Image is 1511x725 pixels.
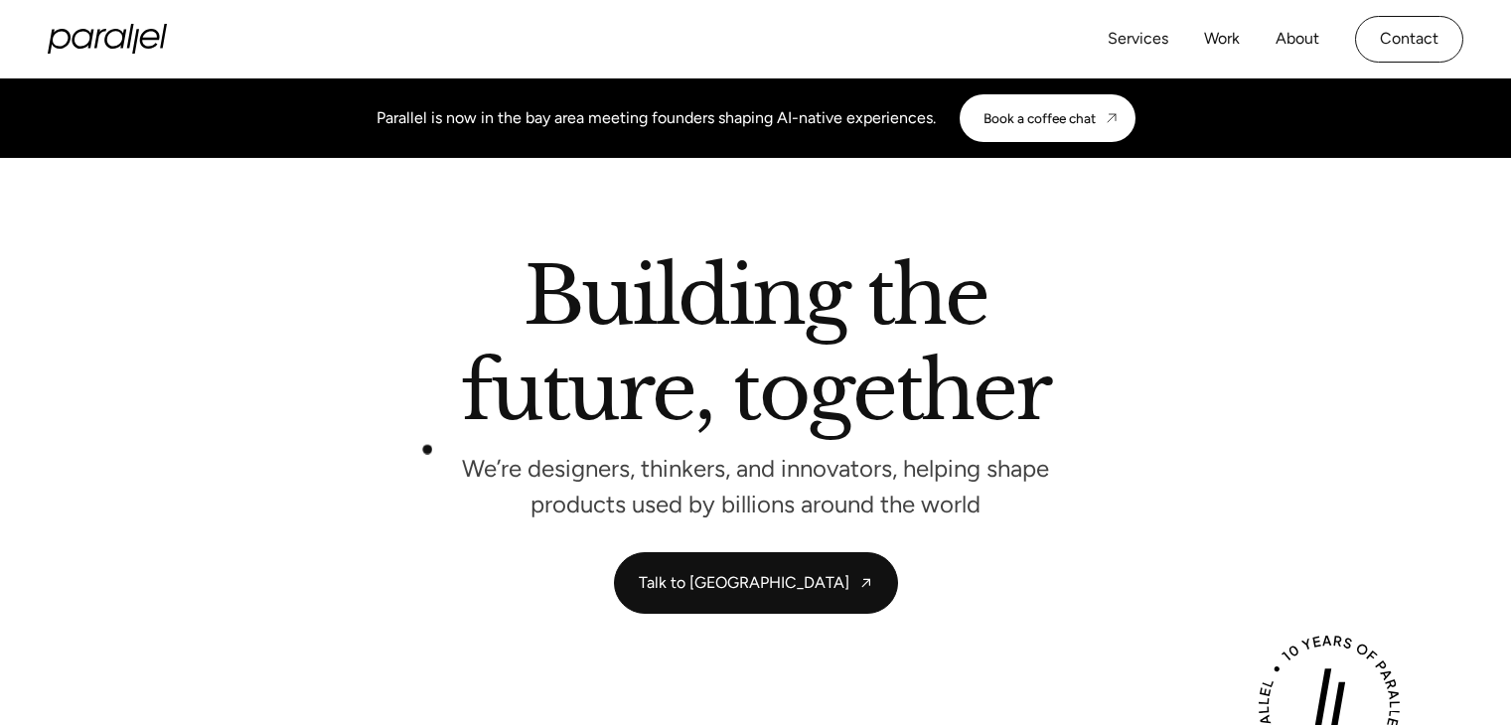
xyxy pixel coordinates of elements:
[48,24,167,54] a: home
[461,257,1050,439] h2: Building the future, together
[1204,25,1240,54] a: Work
[377,106,936,130] div: Parallel is now in the bay area meeting founders shaping AI-native experiences.
[960,94,1135,142] a: Book a coffee chat
[458,460,1054,512] p: We’re designers, thinkers, and innovators, helping shape products used by billions around the world
[1104,110,1120,126] img: CTA arrow image
[983,110,1096,126] div: Book a coffee chat
[1108,25,1168,54] a: Services
[1355,16,1463,63] a: Contact
[1276,25,1319,54] a: About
